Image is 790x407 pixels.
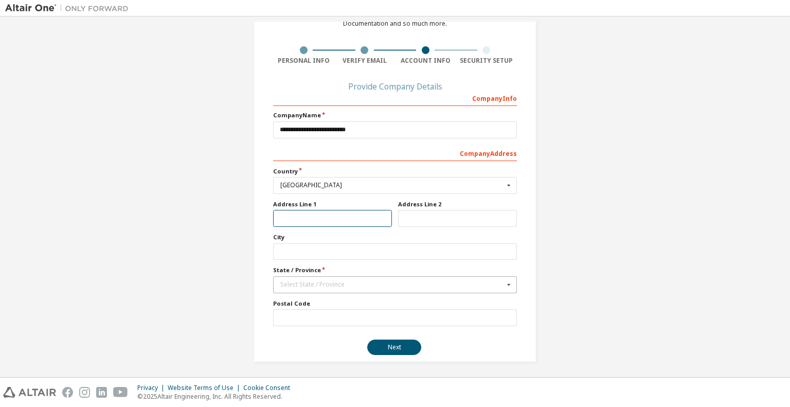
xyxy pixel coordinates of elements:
[273,90,517,106] div: Company Info
[280,182,504,188] div: [GEOGRAPHIC_DATA]
[3,387,56,398] img: altair_logo.svg
[398,200,517,208] label: Address Line 2
[273,266,517,274] label: State / Province
[280,281,504,288] div: Select State / Province
[273,167,517,175] label: Country
[273,233,517,241] label: City
[456,57,517,65] div: Security Setup
[113,387,128,398] img: youtube.svg
[168,384,243,392] div: Website Terms of Use
[273,57,334,65] div: Personal Info
[79,387,90,398] img: instagram.svg
[273,299,517,308] label: Postal Code
[273,111,517,119] label: Company Name
[62,387,73,398] img: facebook.svg
[137,384,168,392] div: Privacy
[395,57,456,65] div: Account Info
[273,200,392,208] label: Address Line 1
[137,392,296,401] p: © 2025 Altair Engineering, Inc. All Rights Reserved.
[273,145,517,161] div: Company Address
[243,384,296,392] div: Cookie Consent
[367,340,421,355] button: Next
[96,387,107,398] img: linkedin.svg
[5,3,134,13] img: Altair One
[273,83,517,90] div: Provide Company Details
[334,57,396,65] div: Verify Email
